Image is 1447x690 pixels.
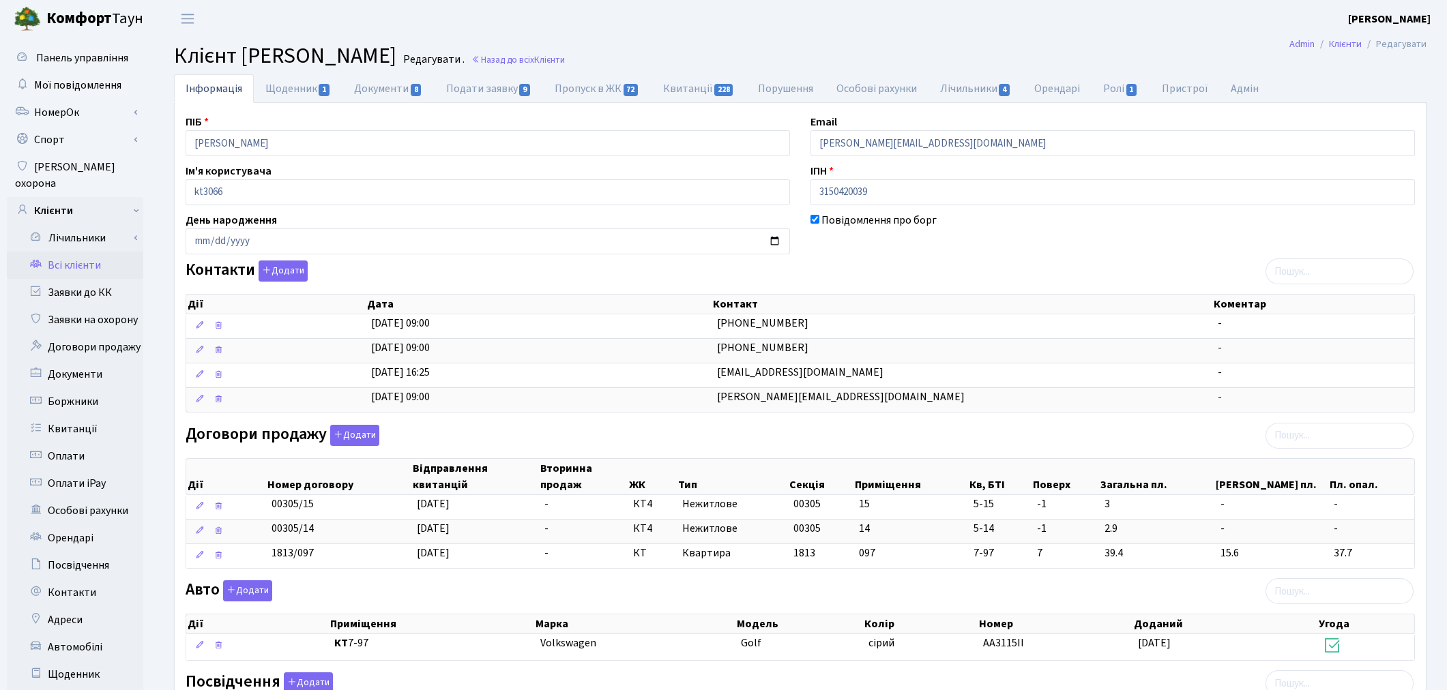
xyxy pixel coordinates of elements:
[534,53,565,66] span: Клієнти
[366,295,712,314] th: Дата
[1348,11,1431,27] a: [PERSON_NAME]
[1092,74,1150,103] a: Ролі
[974,496,1025,512] span: 5-15
[717,365,883,380] span: [EMAIL_ADDRESS][DOMAIN_NAME]
[7,306,143,333] a: Заявки на охорону
[7,661,143,688] a: Щоденник
[1329,37,1362,51] a: Клієнти
[255,258,308,282] a: Додати
[16,224,143,252] a: Лічильники
[1132,614,1317,633] th: Доданий
[174,40,396,72] span: Клієнт [PERSON_NAME]
[534,614,735,633] th: Марка
[863,614,977,633] th: Колір
[174,74,254,103] a: Інформація
[1214,459,1328,494] th: [PERSON_NAME] пл.
[7,126,143,153] a: Спорт
[999,84,1010,96] span: 4
[544,521,549,536] span: -
[1219,74,1270,103] a: Адмін
[400,53,465,66] small: Редагувати .
[7,415,143,442] a: Квитанції
[1317,614,1414,633] th: Угода
[371,365,430,380] span: [DATE] 16:25
[978,614,1132,633] th: Номер
[1037,496,1094,512] span: -1
[329,614,534,633] th: Приміщення
[1218,340,1222,355] span: -
[1138,635,1171,650] span: [DATE]
[7,497,143,524] a: Особові рахунки
[186,459,266,494] th: Дії
[793,496,821,511] span: 00305
[1334,496,1409,512] span: -
[624,84,639,96] span: 72
[186,580,272,601] label: Авто
[1037,521,1094,537] span: -1
[682,496,783,512] span: Нежитлове
[186,212,277,228] label: День народження
[7,279,143,306] a: Заявки до КК
[544,496,549,511] span: -
[735,614,863,633] th: Модель
[539,459,628,494] th: Вторинна продаж
[7,633,143,661] a: Автомобілі
[7,552,143,579] a: Посвідчення
[223,580,272,601] button: Авто
[628,459,677,494] th: ЖК
[34,78,121,93] span: Мої повідомлення
[717,389,965,404] span: [PERSON_NAME][EMAIL_ADDRESS][DOMAIN_NAME]
[7,44,143,72] a: Панель управління
[272,521,314,536] span: 00305/14
[677,459,788,494] th: Тип
[717,316,808,331] span: [PHONE_NUMBER]
[342,74,434,103] a: Документи
[793,545,815,560] span: 1813
[1328,459,1414,494] th: Пл. опал.
[1032,459,1099,494] th: Поверх
[1037,545,1094,561] span: 7
[633,545,671,561] span: КТ
[1023,74,1092,103] a: Орендарі
[1266,578,1414,604] input: Пошук...
[974,521,1025,537] span: 5-14
[417,545,450,560] span: [DATE]
[853,459,968,494] th: Приміщення
[330,425,379,446] button: Договори продажу
[7,470,143,497] a: Оплати iPay
[334,635,529,651] span: 7-97
[272,545,314,560] span: 1813/097
[1266,423,1414,449] input: Пошук...
[186,614,329,633] th: Дії
[186,163,272,179] label: Ім'я користувача
[717,340,808,355] span: [PHONE_NUMBER]
[1266,258,1414,284] input: Пошук...
[682,545,783,561] span: Квартира
[543,74,651,103] a: Пропуск в ЖК
[1099,459,1215,494] th: Загальна пл.
[810,163,834,179] label: ІПН
[411,459,538,494] th: Відправлення квитанцій
[371,316,430,331] span: [DATE] 09:00
[7,606,143,633] a: Адреси
[682,521,783,537] span: Нежитлове
[1221,496,1324,512] span: -
[186,260,308,282] label: Контакти
[741,635,761,650] span: Golf
[746,74,825,103] a: Порушення
[371,340,430,355] span: [DATE] 09:00
[540,635,596,650] span: Volkswagen
[334,635,348,650] b: КТ
[7,333,143,361] a: Договори продажу
[859,521,870,536] span: 14
[859,545,875,560] span: 097
[519,84,530,96] span: 9
[7,99,143,126] a: НомерОк
[7,252,143,279] a: Всі клієнти
[435,74,543,103] a: Подати заявку
[272,496,314,511] span: 00305/15
[327,422,379,446] a: Додати
[1150,74,1219,103] a: Пристрої
[633,521,671,537] span: КТ4
[7,579,143,606] a: Контакти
